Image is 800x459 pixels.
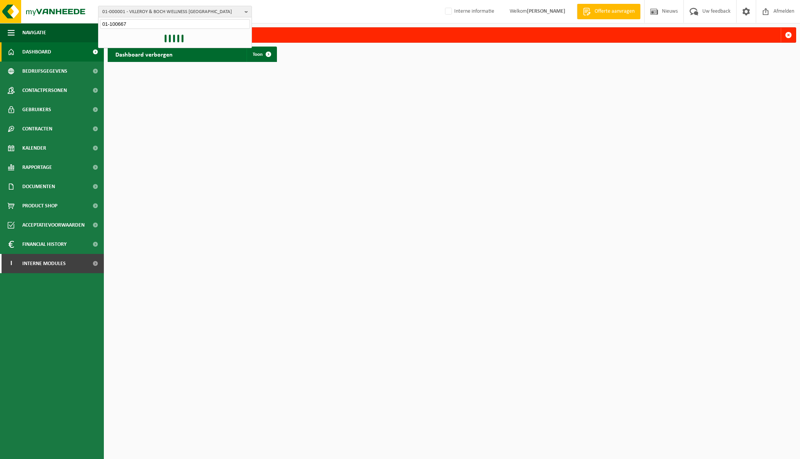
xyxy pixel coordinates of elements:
[22,62,67,81] span: Bedrijfsgegevens
[593,8,637,15] span: Offerte aanvragen
[100,19,250,29] input: Zoeken naar gekoppelde vestigingen
[122,28,781,42] div: Deze party bestaat niet
[98,6,252,17] button: 01-000001 - VILLEROY & BOCH WELLNESS [GEOGRAPHIC_DATA]
[8,254,15,273] span: I
[247,47,276,62] a: Toon
[22,100,51,119] span: Gebruikers
[22,235,67,254] span: Financial History
[22,254,66,273] span: Interne modules
[22,215,85,235] span: Acceptatievoorwaarden
[527,8,565,14] strong: [PERSON_NAME]
[22,139,46,158] span: Kalender
[22,81,67,100] span: Contactpersonen
[102,6,242,18] span: 01-000001 - VILLEROY & BOCH WELLNESS [GEOGRAPHIC_DATA]
[22,119,52,139] span: Contracten
[253,52,263,57] span: Toon
[108,47,180,62] h2: Dashboard verborgen
[22,177,55,196] span: Documenten
[22,158,52,177] span: Rapportage
[22,42,51,62] span: Dashboard
[577,4,640,19] a: Offerte aanvragen
[443,6,494,17] label: Interne informatie
[22,196,57,215] span: Product Shop
[22,23,46,42] span: Navigatie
